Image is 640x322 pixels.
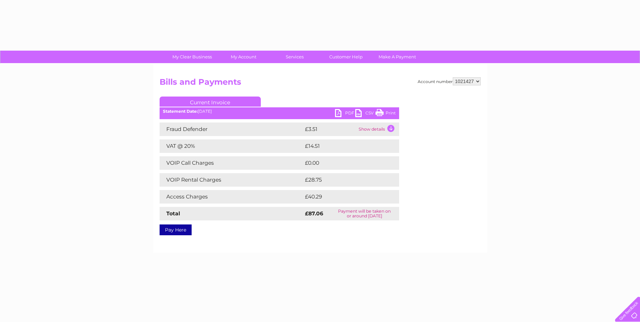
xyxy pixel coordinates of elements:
td: VOIP Rental Charges [160,173,303,187]
a: PDF [335,109,355,119]
strong: £87.06 [305,210,323,217]
td: £28.75 [303,173,385,187]
strong: Total [166,210,180,217]
a: My Clear Business [164,51,220,63]
td: Fraud Defender [160,123,303,136]
a: Make A Payment [369,51,425,63]
td: £14.51 [303,139,384,153]
b: Statement Date: [163,109,198,114]
td: Access Charges [160,190,303,204]
a: My Account [216,51,271,63]
td: VOIP Call Charges [160,156,303,170]
a: CSV [355,109,375,119]
td: VAT @ 20% [160,139,303,153]
a: Current Invoice [160,97,261,107]
a: Print [375,109,396,119]
td: £40.29 [303,190,386,204]
a: Services [267,51,323,63]
div: Account number [418,77,481,85]
a: Pay Here [160,224,192,235]
div: [DATE] [160,109,399,114]
td: £3.51 [303,123,357,136]
a: Customer Help [318,51,374,63]
td: £0.00 [303,156,384,170]
h2: Bills and Payments [160,77,481,90]
td: Show details [357,123,399,136]
td: Payment will be taken on or around [DATE] [330,207,399,220]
